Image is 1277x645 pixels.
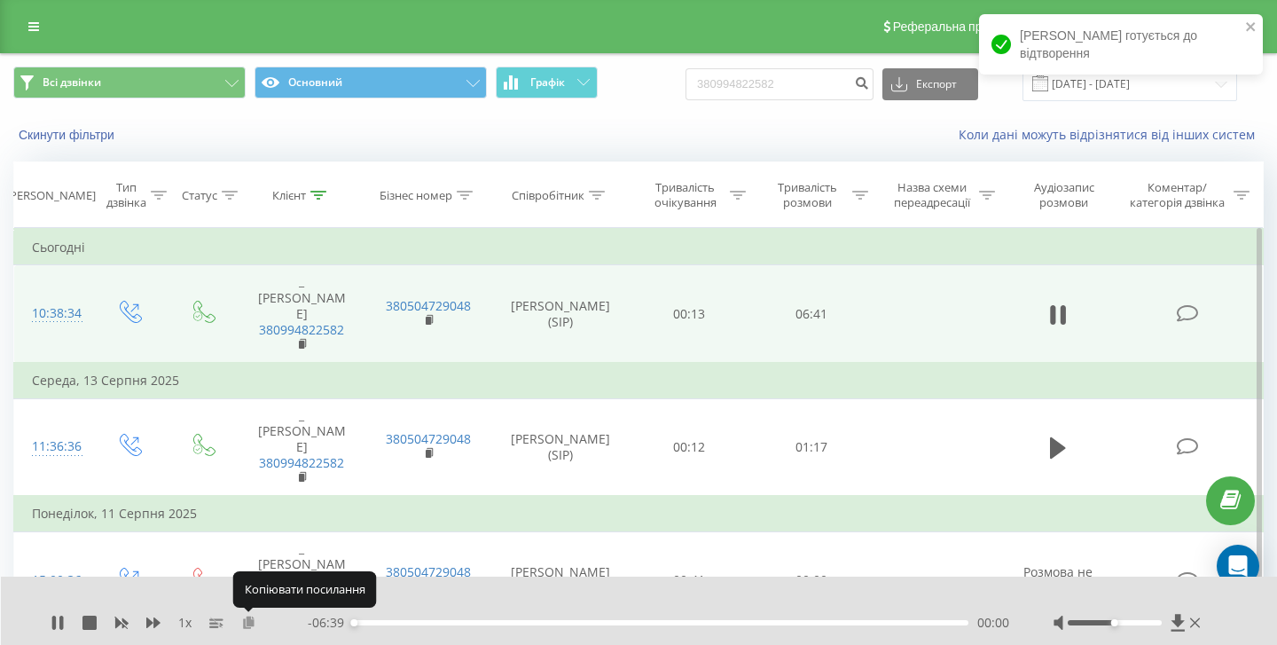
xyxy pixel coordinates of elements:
[977,614,1009,632] span: 00:00
[1125,180,1229,210] div: Коментар/категорія дзвінка
[979,14,1263,75] div: [PERSON_NAME] готується до відтворення
[492,265,629,363] td: [PERSON_NAME] (SIP)
[43,75,101,90] span: Всі дзвінки
[380,188,452,203] div: Бізнес номер
[259,321,344,338] a: 380994822582
[1023,563,1093,596] span: Розмова не відбулась
[1015,180,1112,210] div: Аудіозапис розмови
[178,614,192,632] span: 1 x
[106,180,146,210] div: Тип дзвінка
[893,20,1023,34] span: Реферальна програма
[350,619,357,626] div: Accessibility label
[32,563,74,598] div: 15:00:36
[182,188,217,203] div: Статус
[14,363,1264,398] td: Середа, 13 Серпня 2025
[750,265,873,363] td: 06:41
[13,127,123,143] button: Скинути фільтри
[1245,20,1257,36] button: close
[239,265,365,363] td: _ [PERSON_NAME]
[32,429,74,464] div: 11:36:36
[233,571,377,607] div: Копіювати посилання
[645,180,726,210] div: Тривалість очікування
[629,398,751,496] td: 00:12
[239,531,365,629] td: _ [PERSON_NAME]
[492,398,629,496] td: [PERSON_NAME] (SIP)
[512,188,584,203] div: Співробітник
[239,398,365,496] td: _ [PERSON_NAME]
[629,531,751,629] td: 00:41
[750,531,873,629] td: 00:00
[32,296,74,331] div: 10:38:34
[766,180,848,210] div: Тривалість розмови
[259,454,344,471] a: 380994822582
[882,68,978,100] button: Експорт
[496,67,598,98] button: Графік
[386,297,471,314] a: 380504729048
[308,614,353,632] span: - 06:39
[629,265,751,363] td: 00:13
[959,126,1264,143] a: Коли дані можуть відрізнятися вiд інших систем
[14,230,1264,265] td: Сьогодні
[530,76,565,89] span: Графік
[1111,619,1118,626] div: Accessibility label
[1217,545,1259,587] div: Open Intercom Messenger
[6,188,96,203] div: [PERSON_NAME]
[386,430,471,447] a: 380504729048
[14,496,1264,531] td: Понеділок, 11 Серпня 2025
[889,180,975,210] div: Назва схеми переадресації
[272,188,306,203] div: Клієнт
[492,531,629,629] td: [PERSON_NAME] (SIP)
[255,67,487,98] button: Основний
[386,563,471,580] a: 380504729048
[686,68,874,100] input: Пошук за номером
[750,398,873,496] td: 01:17
[13,67,246,98] button: Всі дзвінки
